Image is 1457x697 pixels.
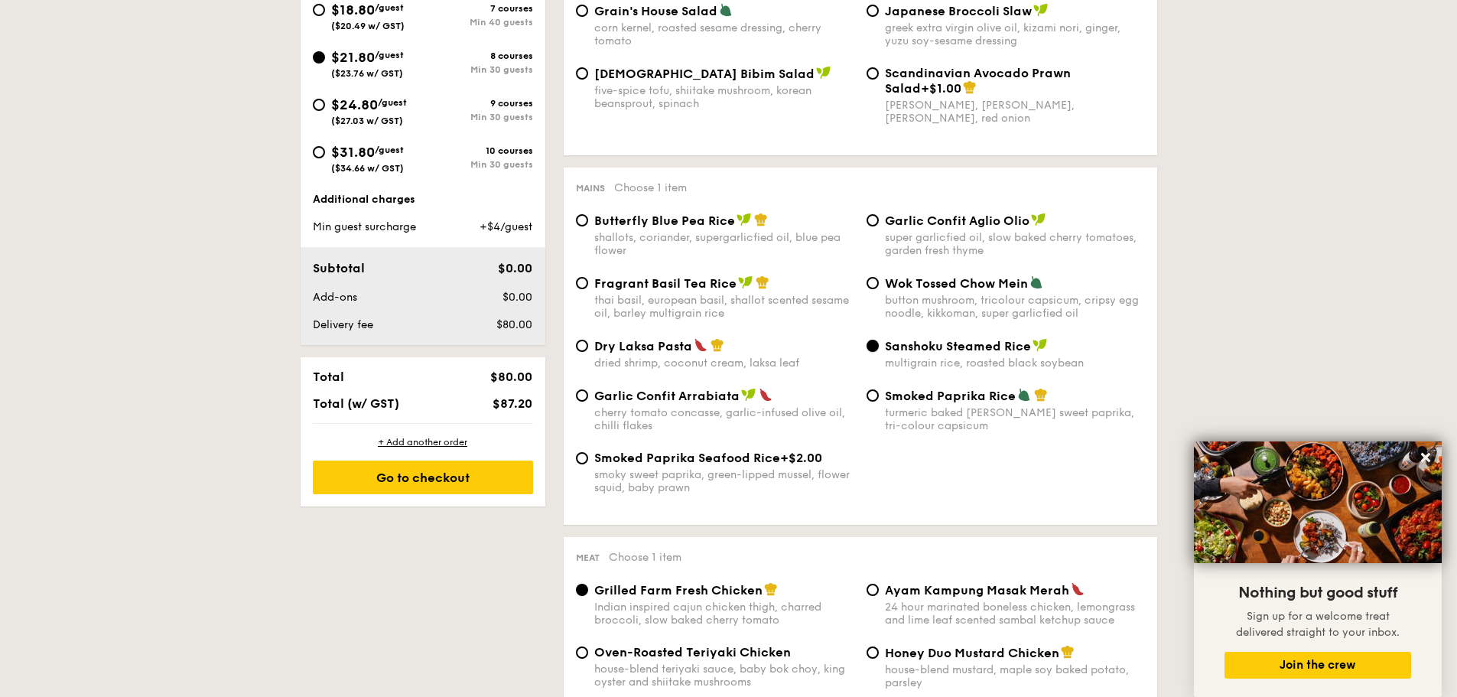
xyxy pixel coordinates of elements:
span: $0.00 [502,291,532,304]
input: $21.80/guest($23.76 w/ GST)8 coursesMin 30 guests [313,51,325,64]
input: Dry Laksa Pastadried shrimp, coconut cream, laksa leaf [576,340,588,352]
div: Min 30 guests [423,64,533,75]
span: Nothing but good stuff [1238,584,1397,602]
div: 8 courses [423,50,533,61]
span: Sanshoku Steamed Rice [885,339,1031,353]
span: Oven-Roasted Teriyaki Chicken [594,645,791,660]
div: Additional charges [313,192,533,207]
span: $0.00 [498,261,532,275]
span: Sign up for a welcome treat delivered straight to your inbox. [1236,610,1400,639]
img: icon-vegetarian.fe4039eb.svg [719,3,733,17]
span: Scandinavian Avocado Prawn Salad [885,66,1071,96]
span: Mains [576,183,605,194]
span: Garlic Confit Aglio Olio [885,213,1029,228]
div: house-blend mustard, maple soy baked potato, parsley [885,663,1145,689]
input: Sanshoku Steamed Ricemultigrain rice, roasted black soybean [867,340,879,352]
span: Smoked Paprika Rice [885,389,1016,403]
div: shallots, coriander, supergarlicfied oil, blue pea flower [594,231,854,257]
span: $80.00 [496,318,532,331]
div: greek extra virgin olive oil, kizami nori, ginger, yuzu soy-sesame dressing [885,21,1145,47]
input: Smoked Paprika Seafood Rice+$2.00smoky sweet paprika, green-lipped mussel, flower squid, baby prawn [576,452,588,464]
span: Total [313,370,344,384]
img: icon-chef-hat.a58ddaea.svg [1034,388,1048,402]
button: Close [1413,445,1438,470]
img: icon-chef-hat.a58ddaea.svg [711,338,724,352]
img: icon-chef-hat.a58ddaea.svg [764,582,778,596]
div: button mushroom, tricolour capsicum, cripsy egg noodle, kikkoman, super garlicfied oil [885,294,1145,320]
img: icon-vegetarian.fe4039eb.svg [1029,275,1043,289]
div: five-spice tofu, shiitake mushroom, korean beansprout, spinach [594,84,854,110]
div: turmeric baked [PERSON_NAME] sweet paprika, tri-colour capsicum [885,406,1145,432]
div: 24 hour marinated boneless chicken, lemongrass and lime leaf scented sambal ketchup sauce [885,601,1145,627]
img: icon-vegan.f8ff3823.svg [816,66,831,80]
img: icon-vegan.f8ff3823.svg [1033,3,1049,17]
div: corn kernel, roasted sesame dressing, cherry tomato [594,21,854,47]
div: multigrain rice, roasted black soybean [885,357,1145,370]
span: Smoked Paprika Seafood Rice [594,451,780,465]
input: [DEMOGRAPHIC_DATA] Bibim Saladfive-spice tofu, shiitake mushroom, korean beansprout, spinach [576,67,588,80]
span: Subtotal [313,261,365,275]
span: Japanese Broccoli Slaw [885,4,1032,18]
div: smoky sweet paprika, green-lipped mussel, flower squid, baby prawn [594,468,854,494]
input: Smoked Paprika Riceturmeric baked [PERSON_NAME] sweet paprika, tri-colour capsicum [867,389,879,402]
span: /guest [378,97,407,108]
div: Min 30 guests [423,159,533,170]
div: + Add another order [313,436,533,448]
span: Grain's House Salad [594,4,717,18]
span: Garlic Confit Arrabiata [594,389,740,403]
div: Indian inspired cajun chicken thigh, charred broccoli, slow baked cherry tomato [594,601,854,627]
span: Total (w/ GST) [313,396,399,411]
span: $18.80 [331,2,375,18]
div: dried shrimp, coconut cream, laksa leaf [594,357,854,370]
input: Scandinavian Avocado Prawn Salad+$1.00[PERSON_NAME], [PERSON_NAME], [PERSON_NAME], red onion [867,67,879,80]
span: +$4/guest [480,220,532,233]
input: Grilled Farm Fresh ChickenIndian inspired cajun chicken thigh, charred broccoli, slow baked cherr... [576,584,588,596]
div: 10 courses [423,145,533,156]
span: Honey Duo Mustard Chicken [885,646,1059,660]
input: $31.80/guest($34.66 w/ GST)10 coursesMin 30 guests [313,146,325,158]
span: Wok Tossed Chow Mein [885,276,1028,291]
div: 9 courses [423,98,533,109]
img: icon-chef-hat.a58ddaea.svg [756,275,769,289]
img: icon-vegan.f8ff3823.svg [737,213,752,226]
div: [PERSON_NAME], [PERSON_NAME], [PERSON_NAME], red onion [885,99,1145,125]
span: Add-ons [313,291,357,304]
div: Go to checkout [313,461,533,494]
span: Choose 1 item [614,181,687,194]
img: icon-vegetarian.fe4039eb.svg [1017,388,1031,402]
span: ($23.76 w/ GST) [331,68,403,79]
input: Butterfly Blue Pea Riceshallots, coriander, supergarlicfied oil, blue pea flower [576,214,588,226]
div: super garlicfied oil, slow baked cherry tomatoes, garden fresh thyme [885,231,1145,257]
input: Ayam Kampung Masak Merah24 hour marinated boneless chicken, lemongrass and lime leaf scented samb... [867,584,879,596]
div: Min 40 guests [423,17,533,28]
img: icon-spicy.37a8142b.svg [759,388,772,402]
img: DSC07876-Edit02-Large.jpeg [1194,441,1442,563]
span: +$1.00 [921,81,961,96]
input: Japanese Broccoli Slawgreek extra virgin olive oil, kizami nori, ginger, yuzu soy-sesame dressing [867,5,879,17]
input: Oven-Roasted Teriyaki Chickenhouse-blend teriyaki sauce, baby bok choy, king oyster and shiitake ... [576,647,588,659]
img: icon-vegan.f8ff3823.svg [741,388,756,402]
span: [DEMOGRAPHIC_DATA] Bibim Salad [594,67,815,81]
input: $24.80/guest($27.03 w/ GST)9 coursesMin 30 guests [313,99,325,111]
img: icon-chef-hat.a58ddaea.svg [754,213,768,226]
span: Butterfly Blue Pea Rice [594,213,735,228]
div: Min 30 guests [423,112,533,122]
span: Choose 1 item [609,551,681,564]
img: icon-vegan.f8ff3823.svg [1033,338,1048,352]
div: thai basil, european basil, shallot scented sesame oil, barley multigrain rice [594,294,854,320]
input: Garlic Confit Arrabiatacherry tomato concasse, garlic-infused olive oil, chilli flakes [576,389,588,402]
span: Dry Laksa Pasta [594,339,692,353]
button: Join the crew [1224,652,1411,679]
span: $87.20 [493,396,532,411]
span: $21.80 [331,49,375,66]
span: $31.80 [331,144,375,161]
span: $24.80 [331,96,378,113]
input: Honey Duo Mustard Chickenhouse-blend mustard, maple soy baked potato, parsley [867,647,879,659]
span: Fragrant Basil Tea Rice [594,276,737,291]
input: Fragrant Basil Tea Ricethai basil, european basil, shallot scented sesame oil, barley multigrain ... [576,277,588,289]
span: Meat [576,552,600,563]
img: icon-vegan.f8ff3823.svg [738,275,753,289]
span: Delivery fee [313,318,373,331]
img: icon-chef-hat.a58ddaea.svg [1061,645,1075,659]
span: /guest [375,50,404,60]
